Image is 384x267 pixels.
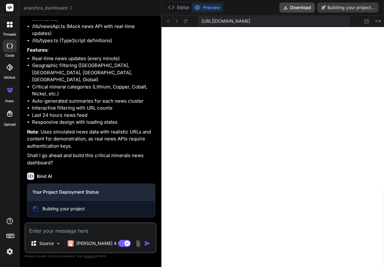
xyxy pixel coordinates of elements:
[68,240,74,247] img: Claude 4 Sonnet
[56,241,61,246] img: Pick Models
[39,240,54,247] p: Source
[24,5,73,11] span: analytics_dashboard
[32,98,155,105] li: Auto-generated summaries for each news cluster
[32,23,155,37] li: /lib/newsApi.ts (Mock news API with real-time updates)
[5,99,14,104] label: prem
[4,246,15,257] img: settings
[32,105,155,112] li: Interactive filtering with URL counts
[144,240,151,247] img: icon
[76,240,123,247] p: [PERSON_NAME] 4 S..
[27,47,47,53] strong: Features
[279,3,315,13] button: Download
[202,18,250,24] span: [URL][DOMAIN_NAME]
[317,3,379,13] button: Building your project...
[27,47,155,54] p: :
[32,37,155,44] li: /lib/types.ts (TypeScript definitions)
[5,53,14,58] label: code
[32,83,155,98] li: Critical mineral categories (Lithium, Copper, Cobalt, Nickel, etc.)
[27,152,155,166] p: Shall I go ahead and build this critical minerals news dashboard?
[32,119,155,126] li: Responsive design with loading states
[32,62,155,83] li: Geographic filtering ([GEOGRAPHIC_DATA], [GEOGRAPHIC_DATA], [GEOGRAPHIC_DATA], [GEOGRAPHIC_DATA],...
[32,189,150,195] h3: Your Project Deployment Status
[27,128,155,150] p: : Uses simulated news data with realistic URLs and content for demonstration, as real news APIs r...
[134,240,142,247] img: attachment
[84,254,96,258] span: privacy
[25,253,156,259] p: Always double-check its answers. Your in Bind
[4,122,16,127] label: Upload
[166,3,192,12] button: Editor
[3,32,16,37] label: threads
[162,27,384,267] iframe: Preview
[37,173,52,179] h6: Bind AI
[32,55,155,62] li: Real-time news updates (every minute)
[32,112,155,119] li: Last 24 hours news feed
[192,3,222,12] button: Preview
[42,206,85,212] span: Building your project
[27,129,38,135] strong: Note
[4,75,15,80] label: GitHub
